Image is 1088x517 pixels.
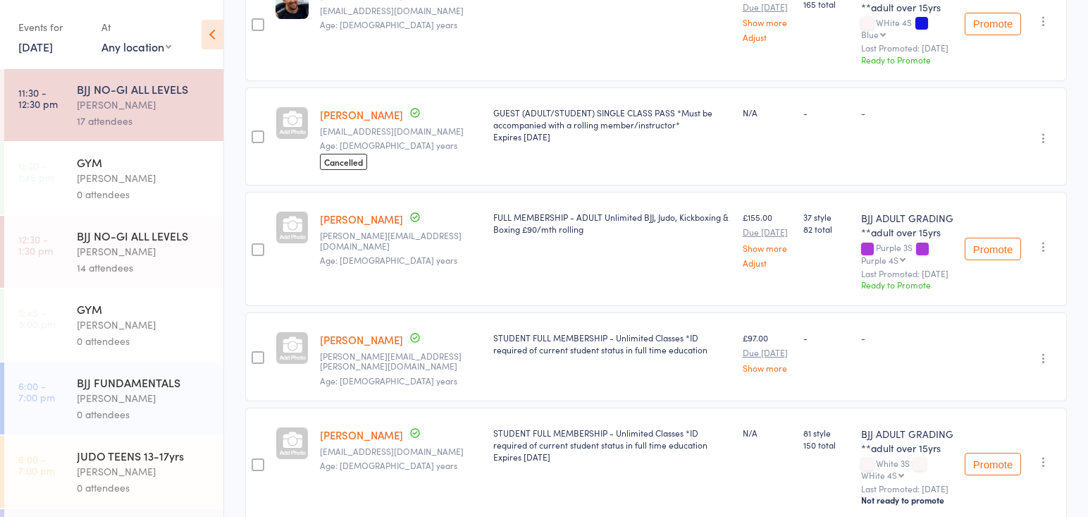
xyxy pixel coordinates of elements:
[861,30,879,39] div: Blue
[861,279,953,291] div: Ready to Promote
[77,390,211,406] div: [PERSON_NAME]
[320,107,403,122] a: [PERSON_NAME]
[861,54,953,66] div: Ready to Promote
[77,113,211,129] div: 17 attendees
[77,170,211,186] div: [PERSON_NAME]
[743,258,792,267] a: Adjust
[861,269,953,279] small: Last Promoted: [DATE]
[77,97,211,113] div: [PERSON_NAME]
[743,348,792,358] small: Due [DATE]
[803,223,850,235] span: 82 total
[4,216,223,288] a: 12:30 -1:30 pmBJJ NO-GI ALL LEVELS[PERSON_NAME]14 attendees
[101,39,171,54] div: Any location
[861,107,953,118] div: -
[493,451,731,463] div: Expires [DATE]
[743,243,792,253] a: Show more
[320,446,482,456] small: schleissemma@gmail.com
[320,459,457,471] span: Age: [DEMOGRAPHIC_DATA] years
[743,332,792,372] div: £97.00
[320,375,457,387] span: Age: [DEMOGRAPHIC_DATA] years
[861,427,953,455] div: BJJ ADULT GRADING **adult over 15yrs
[4,289,223,361] a: 5:45 -8:00 pmGYM[PERSON_NAME]0 attendees
[320,212,403,226] a: [PERSON_NAME]
[965,238,1021,260] button: Promote
[743,32,792,42] a: Adjust
[320,231,482,251] small: j.m.owen@outlook.com
[861,255,898,264] div: Purple 4S
[861,43,953,53] small: Last Promoted: [DATE]
[743,107,792,118] div: N/A
[861,494,953,506] div: Not ready to promote
[861,458,953,480] div: White 3S
[77,243,211,260] div: [PERSON_NAME]
[320,6,482,16] small: danielmccormackpt@gmail.com
[493,427,731,463] div: STUDENT FULL MEMBERSHIP - Unlimited Classes *ID required of current student status in full time e...
[965,13,1021,35] button: Promote
[743,18,792,27] a: Show more
[18,87,58,109] time: 11:30 - 12:30 pm
[77,333,211,349] div: 0 attendees
[861,484,953,494] small: Last Promoted: [DATE]
[77,301,211,317] div: GYM
[77,186,211,202] div: 0 attendees
[18,39,53,54] a: [DATE]
[18,380,55,403] time: 6:00 - 7:00 pm
[77,81,211,97] div: BJJ NO-GI ALL LEVELS
[493,332,731,355] div: STUDENT FULL MEMBERSHIP - Unlimited Classes *ID required of current student status in full time e...
[743,427,792,439] div: N/A
[18,160,54,183] time: 11:30 - 1:45 pm
[77,154,211,170] div: GYM
[320,126,482,136] small: Clodmit@gmail.com
[861,243,953,264] div: Purple 3S
[320,332,403,347] a: [PERSON_NAME]
[743,227,792,237] small: Due [DATE]
[18,454,55,476] time: 6:00 - 7:00 pm
[320,139,457,151] span: Age: [DEMOGRAPHIC_DATA] years
[101,16,171,39] div: At
[77,448,211,463] div: JUDO TEENS 13-17yrs
[4,436,223,508] a: 6:00 -7:00 pmJUDO TEENS 13-17yrs[PERSON_NAME]0 attendees
[493,130,731,142] div: Expires [DATE]
[803,211,850,223] span: 37 style
[320,154,367,170] span: Cancelled
[493,107,731,142] div: GUEST (ADULT/STUDENT) SINGLE CLASS PASS *Must be accompanied with a rolling member/instructor*
[743,363,792,372] a: Show more
[77,406,211,422] div: 0 attendees
[803,439,850,451] span: 150 total
[803,332,850,343] div: -
[861,18,953,39] div: WHite 4S
[4,69,223,141] a: 11:30 -12:30 pmBJJ NO-GI ALL LEVELS[PERSON_NAME]17 attendees
[803,107,850,118] div: -
[743,211,792,267] div: £155.00
[18,16,87,39] div: Events for
[965,453,1021,475] button: Promote
[77,317,211,333] div: [PERSON_NAME]
[320,18,457,30] span: Age: [DEMOGRAPHIC_DATA] years
[320,254,457,266] span: Age: [DEMOGRAPHIC_DATA] years
[743,2,792,12] small: Due [DATE]
[493,211,731,235] div: FULL MEMBERSHIP - ADULT Unlimited BJJ, Judo, Kickboxing & Boxing £90/mth rolling
[320,351,482,372] small: Cameron.edek.poole@gmail.com
[77,375,211,390] div: BJJ FUNDAMENTALS
[18,307,56,329] time: 5:45 - 8:00 pm
[77,463,211,480] div: [PERSON_NAME]
[77,228,211,243] div: BJJ NO-GI ALL LEVELS
[803,427,850,439] span: 81 style
[861,211,953,239] div: BJJ ADULT GRADING **adult over 15yrs
[861,332,953,343] div: -
[77,480,211,496] div: 0 attendees
[4,363,223,434] a: 6:00 -7:00 pmBJJ FUNDAMENTALS[PERSON_NAME]0 attendees
[77,260,211,276] div: 14 attendees
[320,427,403,442] a: [PERSON_NAME]
[861,470,897,480] div: WHite 4S
[4,142,223,214] a: 11:30 -1:45 pmGYM[PERSON_NAME]0 attendees
[18,233,53,256] time: 12:30 - 1:30 pm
